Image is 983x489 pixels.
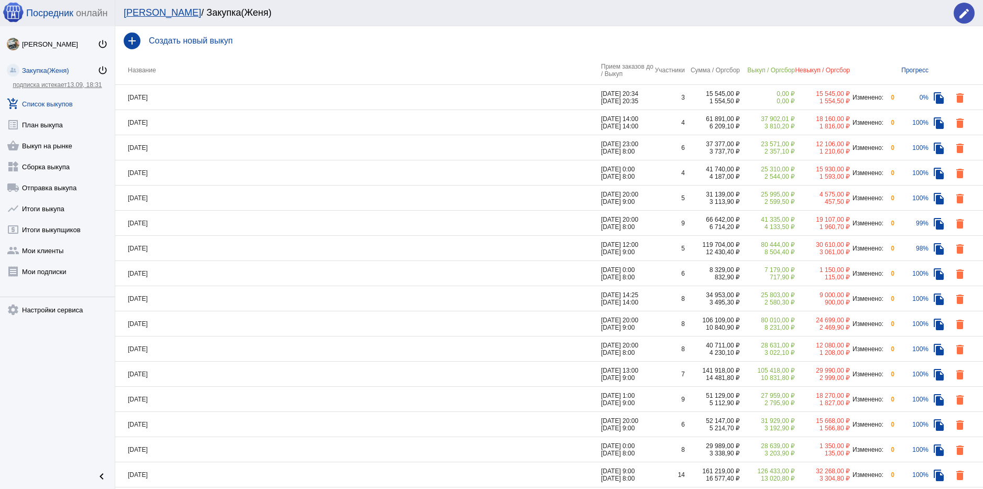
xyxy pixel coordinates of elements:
div: 3 304,80 ₽ [795,475,850,482]
th: Невыкуп / Оргсбор [795,56,850,85]
td: [DATE] 14:00 [DATE] 14:00 [601,110,653,135]
div: 30 610,00 ₽ [795,241,850,248]
div: 4 187,00 ₽ [685,173,740,180]
div: Изменено: [850,169,884,177]
mat-icon: delete [954,394,966,406]
div: 6 209,10 ₽ [685,123,740,130]
div: 2 544,00 ₽ [740,173,795,180]
td: [DATE] 20:00 [DATE] 9:00 [601,186,653,211]
mat-icon: list_alt [7,118,19,131]
mat-icon: delete [954,243,966,255]
td: [DATE] [115,311,601,336]
div: 0 [884,371,894,378]
div: 0 [884,194,894,202]
div: 0,00 ₽ [740,90,795,97]
td: 100% [894,412,929,437]
div: 13 020,80 ₽ [740,475,795,482]
td: 0% [894,85,929,110]
div: Изменено: [850,471,884,479]
div: Изменено: [850,270,884,277]
td: 8 [653,286,685,311]
div: 1 208,00 ₽ [795,349,850,356]
div: 3 192,90 ₽ [740,425,795,432]
div: 25 995,00 ₽ [740,191,795,198]
td: 99% [894,211,929,236]
td: 8 [653,311,685,336]
div: Изменено: [850,345,884,353]
td: [DATE] [115,286,601,311]
div: 3 061,00 ₽ [795,248,850,256]
div: 0 [884,119,894,126]
mat-icon: file_copy [933,92,945,104]
div: 80 444,00 ₽ [740,241,795,248]
mat-icon: delete [954,419,966,431]
img: community_200.png [7,64,19,77]
td: [DATE] [115,412,601,437]
td: 100% [894,110,929,135]
div: 3 737,70 ₽ [685,148,740,155]
td: 100% [894,362,929,387]
mat-icon: widgets [7,160,19,173]
mat-icon: file_copy [933,142,945,155]
div: Изменено: [850,144,884,151]
mat-icon: local_atm [7,223,19,236]
mat-icon: file_copy [933,192,945,205]
td: 8 [653,437,685,462]
td: [DATE] [115,362,601,387]
div: 1 566,80 ₽ [795,425,850,432]
div: Изменено: [850,446,884,453]
td: [DATE] [115,135,601,160]
img: 96PW5UM7q-QTsncRw03TZ9XF6qMkfcPwQQj0QUPu6cuk0tkNgw396bzR_HDTCC4n6QO9ksz_h2abuEXIoW8wy4pq.jpg [7,38,19,50]
td: [DATE] [115,85,601,110]
div: 24 699,00 ₽ [795,317,850,324]
div: 9 000,00 ₽ [795,291,850,299]
div: 1 960,70 ₽ [795,223,850,231]
div: 28 631,00 ₽ [740,342,795,349]
div: 37 377,00 ₽ [685,140,740,148]
div: 0 [884,270,894,277]
td: [DATE] [115,186,601,211]
div: 15 545,00 ₽ [795,90,850,97]
div: 29 989,00 ₽ [685,442,740,450]
div: 457,50 ₽ [795,198,850,205]
td: [DATE] 0:00 [DATE] 8:00 [601,261,653,286]
div: 12 080,00 ₽ [795,342,850,349]
div: 3 203,90 ₽ [740,450,795,457]
mat-icon: power_settings_new [97,39,108,49]
div: 7 179,00 ₽ [740,266,795,274]
div: 2 357,10 ₽ [740,148,795,155]
div: 3 810,20 ₽ [740,123,795,130]
div: 18 160,00 ₽ [795,115,850,123]
td: [DATE] [115,387,601,412]
mat-icon: file_copy [933,293,945,306]
mat-icon: delete [954,92,966,104]
mat-icon: delete [954,218,966,230]
td: 100% [894,286,929,311]
mat-icon: settings [7,303,19,316]
mat-icon: delete [954,192,966,205]
div: 105 418,00 ₽ [740,367,795,374]
div: 115,00 ₽ [795,274,850,281]
div: 1 593,00 ₽ [795,173,850,180]
td: 4 [653,110,685,135]
mat-icon: add_shopping_cart [7,97,19,110]
mat-icon: file_copy [933,268,945,280]
div: 1 150,00 ₽ [795,266,850,274]
mat-icon: local_shipping [7,181,19,194]
div: Изменено: [850,94,884,101]
div: 23 571,00 ₽ [740,140,795,148]
div: 0 [884,446,894,453]
td: 100% [894,261,929,286]
td: [DATE] [115,236,601,261]
mat-icon: delete [954,368,966,381]
div: 8 329,00 ₽ [685,266,740,274]
td: 100% [894,160,929,186]
div: 8 504,40 ₽ [740,248,795,256]
td: 14 [653,462,685,487]
div: Закупка(Женя) [22,67,97,74]
td: [DATE] [115,160,601,186]
div: 0 [884,295,894,302]
td: [DATE] [115,462,601,487]
div: Изменено: [850,119,884,126]
div: 12 430,40 ₽ [685,248,740,256]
